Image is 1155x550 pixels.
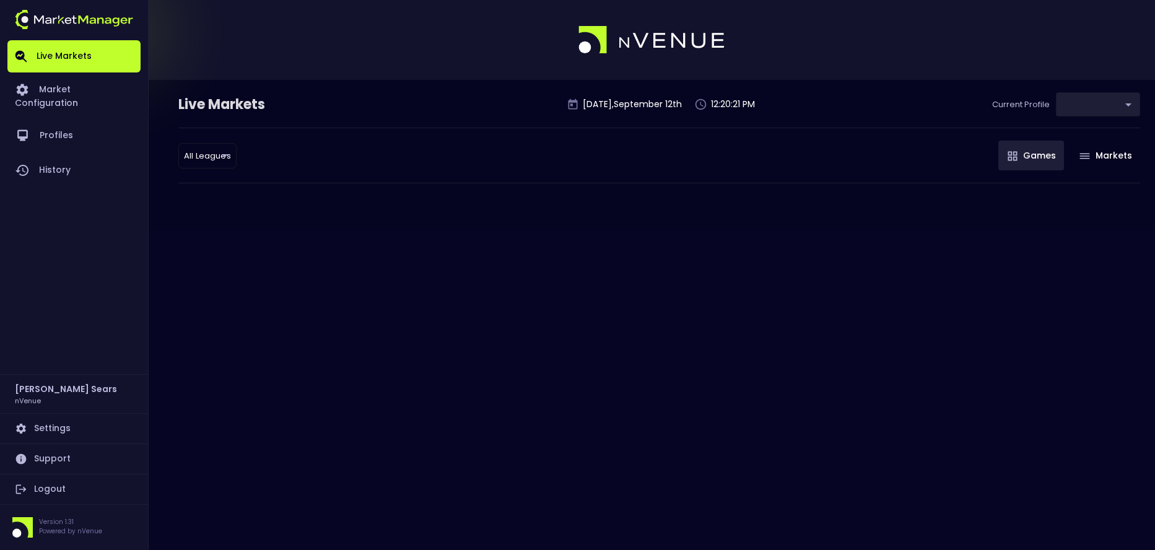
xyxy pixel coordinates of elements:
[7,153,141,188] a: History
[39,526,102,536] p: Powered by nVenue
[15,10,133,29] img: logo
[15,396,41,405] h3: nVenue
[711,98,755,111] p: 12:20:21 PM
[1056,92,1140,116] div: ​
[178,143,237,168] div: ​
[7,118,141,153] a: Profiles
[7,40,141,72] a: Live Markets
[39,517,102,526] p: Version 1.31
[998,141,1064,170] button: Games
[1070,141,1140,170] button: Markets
[7,474,141,504] a: Logout
[992,98,1050,111] p: Current Profile
[7,414,141,443] a: Settings
[1079,153,1090,159] img: gameIcon
[7,517,141,538] div: Version 1.31Powered by nVenue
[578,26,726,55] img: logo
[15,382,117,396] h2: [PERSON_NAME] Sears
[178,95,329,115] div: Live Markets
[1008,151,1018,161] img: gameIcon
[7,444,141,474] a: Support
[583,98,682,111] p: [DATE] , September 12 th
[7,72,141,118] a: Market Configuration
